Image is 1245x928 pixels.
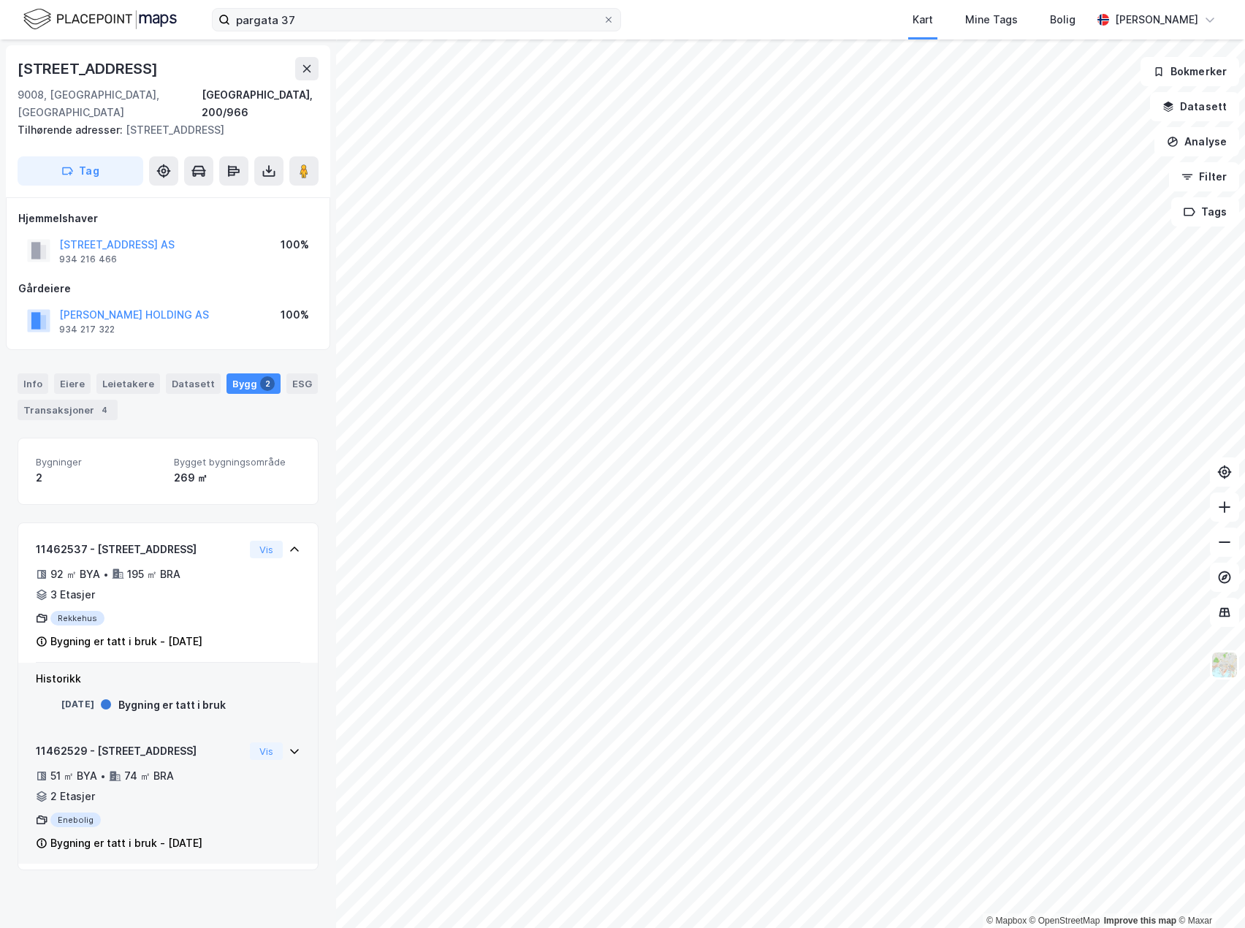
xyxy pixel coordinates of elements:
button: Datasett [1150,92,1239,121]
div: 934 217 322 [59,324,115,335]
input: Søk på adresse, matrikkel, gårdeiere, leietakere eller personer [230,9,603,31]
button: Tag [18,156,143,186]
div: [STREET_ADDRESS] [18,121,307,139]
div: Leietakere [96,373,160,394]
div: Bolig [1050,11,1075,28]
button: Vis [250,541,283,558]
img: logo.f888ab2527a4732fd821a326f86c7f29.svg [23,7,177,32]
div: 195 ㎡ BRA [127,566,180,583]
div: 11462537 - [STREET_ADDRESS] [36,541,244,558]
div: Info [18,373,48,394]
button: Vis [250,742,283,760]
div: 100% [281,236,309,254]
div: Gårdeiere [18,280,318,297]
div: 934 216 466 [59,254,117,265]
div: 74 ㎡ BRA [124,767,174,785]
div: Datasett [166,373,221,394]
div: 92 ㎡ BYA [50,566,100,583]
div: [DATE] [36,698,94,711]
div: Bygning er tatt i bruk - [DATE] [50,834,202,852]
div: Hjemmelshaver [18,210,318,227]
a: Improve this map [1104,916,1176,926]
div: 2 Etasjer [50,788,95,805]
button: Analyse [1154,127,1239,156]
div: 4 [97,403,112,417]
div: • [103,568,109,580]
div: Kontrollprogram for chat [1172,858,1245,928]
div: 2 [260,376,275,391]
div: Transaksjoner [18,400,118,420]
div: Bygg [226,373,281,394]
iframe: Chat Widget [1172,858,1245,928]
a: Mapbox [986,916,1027,926]
div: ESG [286,373,318,394]
div: 9008, [GEOGRAPHIC_DATA], [GEOGRAPHIC_DATA] [18,86,202,121]
div: Bygning er tatt i bruk [118,696,226,714]
button: Filter [1169,162,1239,191]
a: OpenStreetMap [1029,916,1100,926]
div: Historikk [36,670,300,688]
div: [STREET_ADDRESS] [18,57,161,80]
div: [GEOGRAPHIC_DATA], 200/966 [202,86,319,121]
span: Bygninger [36,456,162,468]
div: 11462529 - [STREET_ADDRESS] [36,742,244,760]
div: Mine Tags [965,11,1018,28]
div: [PERSON_NAME] [1115,11,1198,28]
div: Kart [913,11,933,28]
span: Bygget bygningsområde [174,456,300,468]
button: Tags [1171,197,1239,227]
div: • [100,770,106,782]
div: Eiere [54,373,91,394]
span: Tilhørende adresser: [18,123,126,136]
button: Bokmerker [1141,57,1239,86]
div: Bygning er tatt i bruk - [DATE] [50,633,202,650]
div: 269 ㎡ [174,469,300,487]
img: Z [1211,651,1238,679]
div: 2 [36,469,162,487]
div: 100% [281,306,309,324]
div: 3 Etasjer [50,586,95,604]
div: 51 ㎡ BYA [50,767,97,785]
